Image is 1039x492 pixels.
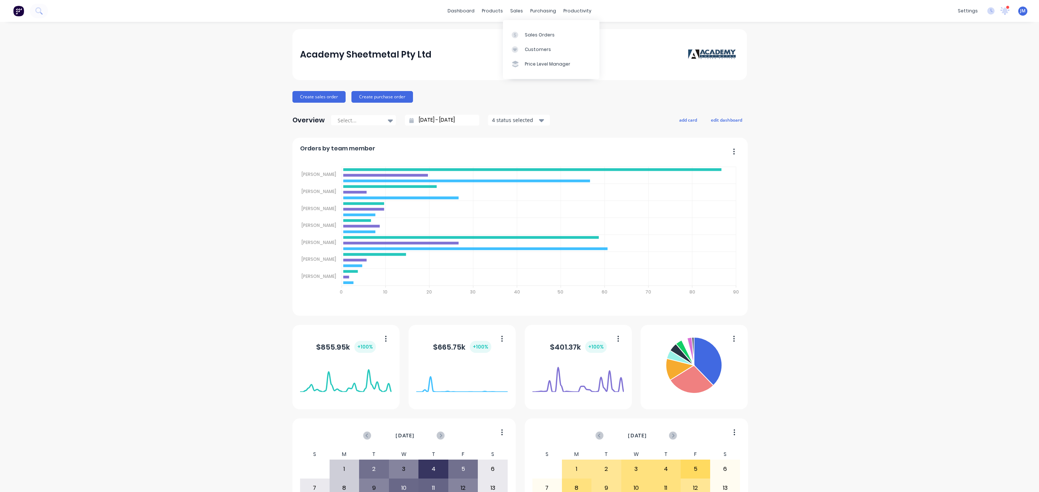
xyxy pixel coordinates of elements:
button: edit dashboard [706,115,747,125]
div: settings [954,5,981,16]
div: sales [507,5,527,16]
a: Sales Orders [503,27,599,42]
div: 1 [562,460,591,478]
div: Sales Orders [525,32,555,38]
div: purchasing [527,5,560,16]
img: Factory [13,5,24,16]
tspan: 30 [470,289,476,295]
a: Price Level Manager [503,57,599,71]
div: 4 [419,460,448,478]
span: [DATE] [628,432,647,440]
div: M [562,449,592,460]
a: Customers [503,42,599,57]
div: S [300,449,330,460]
div: 5 [681,460,710,478]
div: 3 [389,460,418,478]
div: + 100 % [354,341,376,353]
span: Orders by team member [300,144,375,153]
div: T [359,449,389,460]
tspan: [PERSON_NAME] [302,188,336,194]
div: Price Level Manager [525,61,570,67]
tspan: 50 [558,289,564,295]
tspan: [PERSON_NAME] [302,171,336,177]
span: [DATE] [395,432,414,440]
div: Customers [525,46,551,53]
div: T [591,449,621,460]
div: M [330,449,359,460]
tspan: 10 [383,289,387,295]
tspan: 90 [733,289,739,295]
tspan: 0 [340,289,343,295]
div: F [681,449,711,460]
tspan: 60 [602,289,607,295]
tspan: 70 [645,289,651,295]
div: T [651,449,681,460]
div: $ 401.37k [550,341,607,353]
button: Create sales order [292,91,346,103]
div: 1 [330,460,359,478]
div: $ 855.95k [316,341,376,353]
div: products [478,5,507,16]
div: + 100 % [470,341,491,353]
div: S [532,449,562,460]
tspan: 80 [689,289,695,295]
tspan: [PERSON_NAME] [302,239,336,245]
tspan: [PERSON_NAME] [302,273,336,279]
div: 2 [359,460,389,478]
div: $ 665.75k [433,341,491,353]
img: Academy Sheetmetal Pty Ltd [688,49,739,60]
div: W [621,449,651,460]
div: 6 [711,460,740,478]
div: 6 [478,460,507,478]
span: JM [1020,8,1026,14]
tspan: 20 [426,289,432,295]
a: dashboard [444,5,478,16]
div: productivity [560,5,595,16]
div: Academy Sheetmetal Pty Ltd [300,47,432,62]
button: 4 status selected [488,115,550,126]
div: W [389,449,419,460]
div: S [478,449,508,460]
div: 5 [449,460,478,478]
div: Overview [292,113,325,127]
tspan: 40 [514,289,520,295]
button: Create purchase order [351,91,413,103]
tspan: [PERSON_NAME] [302,256,336,262]
div: 3 [622,460,651,478]
div: T [418,449,448,460]
div: + 100 % [585,341,607,353]
div: 2 [592,460,621,478]
button: add card [674,115,702,125]
div: F [448,449,478,460]
tspan: [PERSON_NAME] [302,205,336,211]
tspan: [PERSON_NAME] [302,222,336,228]
div: 4 [651,460,680,478]
div: 4 status selected [492,116,538,124]
div: S [710,449,740,460]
